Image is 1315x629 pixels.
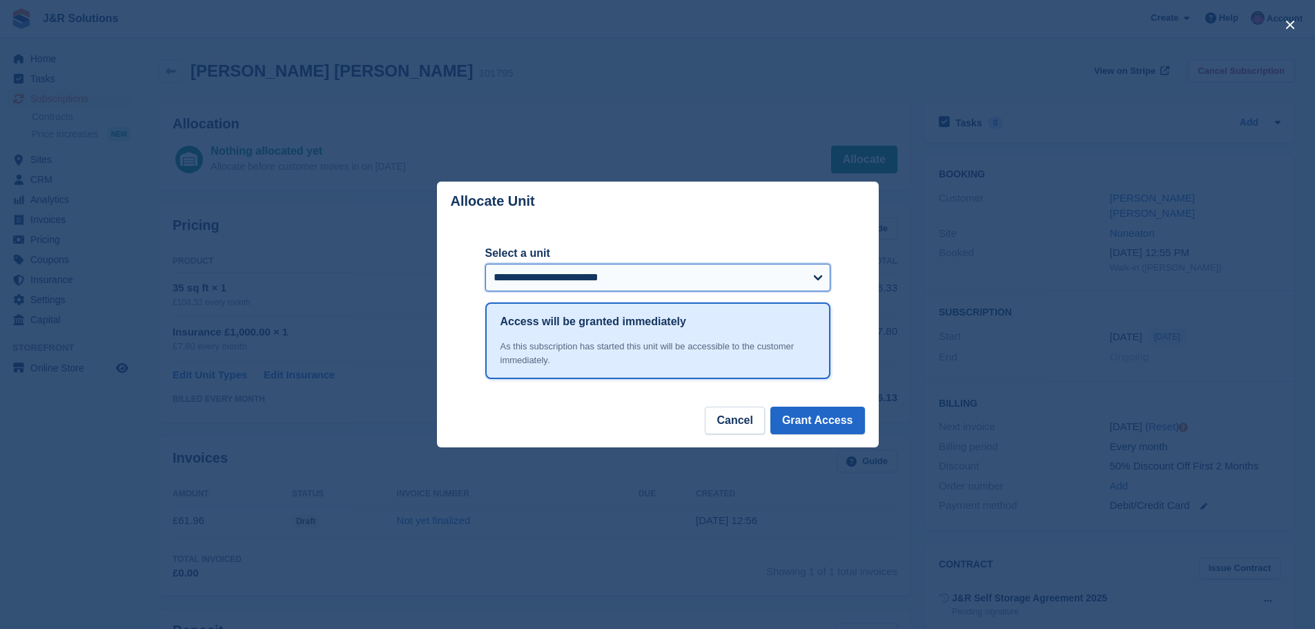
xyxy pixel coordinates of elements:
[1279,14,1301,36] button: close
[500,340,815,367] div: As this subscription has started this unit will be accessible to the customer immediately.
[500,313,686,330] h1: Access will be granted immediately
[705,407,764,434] button: Cancel
[770,407,865,434] button: Grant Access
[485,245,830,262] label: Select a unit
[451,193,535,209] p: Allocate Unit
